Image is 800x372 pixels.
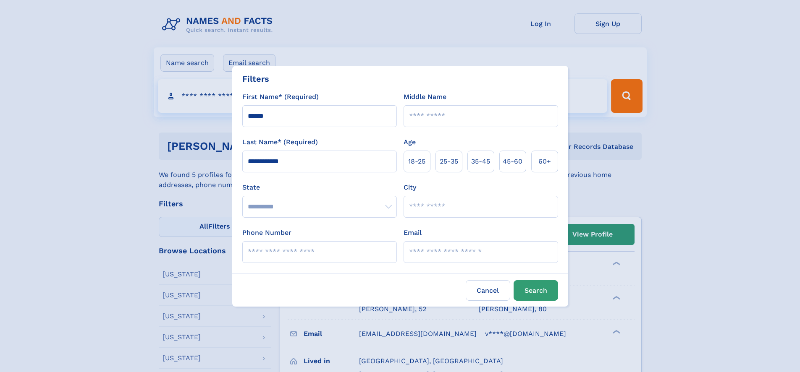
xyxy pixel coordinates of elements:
label: First Name* (Required) [242,92,319,102]
div: Filters [242,73,269,85]
label: City [404,182,416,193]
label: Email [404,228,422,238]
label: Age [404,137,416,147]
button: Search [514,280,558,301]
label: State [242,182,397,193]
span: 45‑60 [503,156,522,166]
label: Cancel [466,280,510,301]
span: 35‑45 [471,156,490,166]
label: Middle Name [404,92,446,102]
label: Last Name* (Required) [242,137,318,147]
span: 18‑25 [408,156,425,166]
label: Phone Number [242,228,291,238]
span: 60+ [538,156,551,166]
span: 25‑35 [440,156,458,166]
